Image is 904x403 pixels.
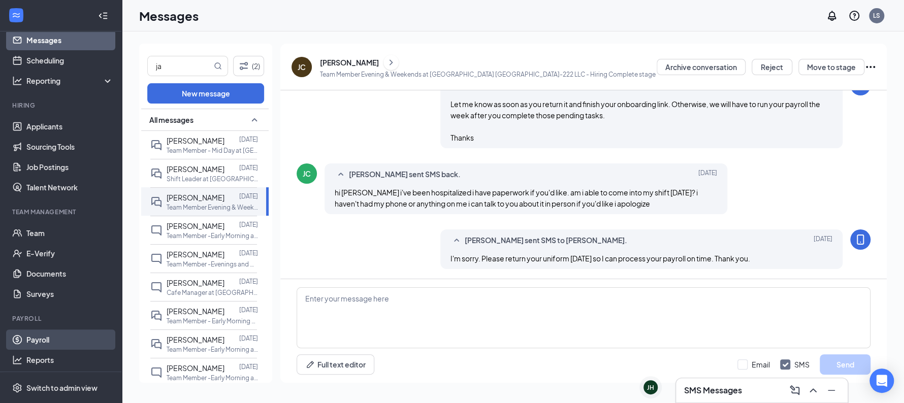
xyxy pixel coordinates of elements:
p: Team Member -Early Morning at [GEOGRAPHIC_DATA] [GEOGRAPHIC_DATA]-288 LLC [167,374,258,382]
button: ComposeMessage [787,382,803,398]
a: Payroll [26,329,113,350]
svg: Ellipses [864,61,877,73]
button: Send [820,354,870,375]
p: [DATE] [239,192,258,200]
a: Messages [26,30,113,50]
p: Team Member - Early Morning at [GEOGRAPHIC_DATA] [GEOGRAPHIC_DATA]-222 LLC [167,317,258,325]
a: Reports [26,350,113,370]
span: [PERSON_NAME] [167,164,224,174]
span: [DATE] [814,234,832,247]
p: Shift Leader at [GEOGRAPHIC_DATA] TX-220 LLC [167,175,258,183]
p: Team Member Evening & Weekends at [GEOGRAPHIC_DATA] [GEOGRAPHIC_DATA]-222 LLC - Hiring Complete s... [320,70,656,79]
a: E-Verify [26,243,113,263]
p: [DATE] [239,362,258,371]
h3: SMS Messages [684,385,742,396]
span: [PERSON_NAME] [167,136,224,145]
span: [PERSON_NAME] [167,335,224,344]
svg: Minimize [825,384,837,396]
svg: Filter [238,60,250,72]
div: Open Intercom Messenger [869,368,894,393]
span: [PERSON_NAME] [167,307,224,316]
p: [DATE] [239,135,258,144]
svg: DoubleChat [150,310,163,322]
button: Move to stage [798,59,864,75]
a: Documents [26,263,113,284]
button: Reject [752,59,792,75]
svg: SmallChevronUp [335,169,347,181]
span: [DATE] [698,169,717,181]
svg: Settings [12,383,22,393]
a: Team [26,223,113,243]
span: All messages [149,115,193,125]
svg: ChatInactive [150,281,163,293]
svg: Pen [305,359,315,370]
a: Job Postings [26,157,113,177]
svg: DoubleChat [150,167,163,180]
svg: ChatInactive [150,366,163,379]
h1: Messages [139,7,199,24]
span: [PERSON_NAME] sent SMS back. [349,169,461,181]
svg: DoubleChat [150,196,163,208]
p: [DATE] [239,249,258,257]
span: I'm sorry. Please return your uniform [DATE] so I can process your payroll on time. Thank you. [450,254,750,263]
a: Surveys [26,284,113,304]
svg: QuestionInfo [848,10,860,22]
div: JH [647,383,654,392]
svg: MagnifyingGlass [214,62,222,70]
div: Team Management [12,208,111,216]
button: Minimize [823,382,840,398]
svg: Notifications [826,10,838,22]
a: Scheduling [26,50,113,71]
div: Reporting [26,76,114,86]
span: [PERSON_NAME] sent SMS to [PERSON_NAME]. [465,234,627,247]
p: Team Member Evening & Weekends at [GEOGRAPHIC_DATA] TX-222 LLC [167,203,258,212]
div: LS [873,11,880,20]
a: Talent Network [26,177,113,197]
svg: Collapse [98,11,108,21]
div: JC [298,62,306,72]
p: Team Member -Early Morning at [GEOGRAPHIC_DATA] [GEOGRAPHIC_DATA]-288 LLC [167,231,258,240]
svg: Analysis [12,76,22,86]
span: [PERSON_NAME] [167,221,224,230]
p: [DATE] [239,220,258,229]
a: Sourcing Tools [26,137,113,157]
svg: MobileSms [854,233,866,246]
svg: DoubleChat [150,139,163,151]
span: [PERSON_NAME] [167,193,224,202]
p: Team Member -Evenings and Weekends at [GEOGRAPHIC_DATA] TX-288 LLC [167,260,258,268]
p: Cafe Manager at [GEOGRAPHIC_DATA] [GEOGRAPHIC_DATA]-220 LLC [167,288,258,297]
div: [PERSON_NAME] [320,57,379,68]
button: ChevronUp [805,382,821,398]
div: Payroll [12,314,111,323]
svg: DoubleChat [150,338,163,350]
p: [DATE] [239,306,258,314]
div: Hiring [12,101,111,110]
span: hi [PERSON_NAME] i've been hospitalized i have paperwork if you'd like. am i able to come into my... [335,188,698,208]
button: ChevronRight [383,55,399,70]
span: [PERSON_NAME] [167,278,224,287]
button: New message [147,83,264,104]
div: JC [303,169,311,179]
button: Archive conversation [657,59,746,75]
button: Filter (2) [233,56,264,76]
p: [DATE] [239,334,258,343]
p: [DATE] [239,163,258,172]
span: [PERSON_NAME] [167,363,224,373]
svg: WorkstreamLogo [11,10,21,20]
svg: SmallChevronUp [450,234,463,247]
p: Team Member - Mid Day at [GEOGRAPHIC_DATA] [GEOGRAPHIC_DATA]-288 LLC [167,146,258,155]
svg: ChevronUp [807,384,819,396]
div: Switch to admin view [26,383,98,393]
a: Applicants [26,116,113,137]
button: Full text editorPen [297,354,374,375]
input: Search [148,56,212,76]
span: [PERSON_NAME] [167,250,224,259]
p: Team Member -Early Morning at [GEOGRAPHIC_DATA] [GEOGRAPHIC_DATA]-288 LLC [167,345,258,354]
span: Let me know as soon as you return it and finish your onboarding link. Otherwise, we will have to ... [450,99,820,142]
svg: ComposeMessage [789,384,801,396]
svg: SmallChevronUp [248,114,261,126]
svg: ChatInactive [150,253,163,265]
p: [DATE] [239,277,258,286]
svg: ChevronRight [386,56,396,69]
svg: ChatInactive [150,224,163,237]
